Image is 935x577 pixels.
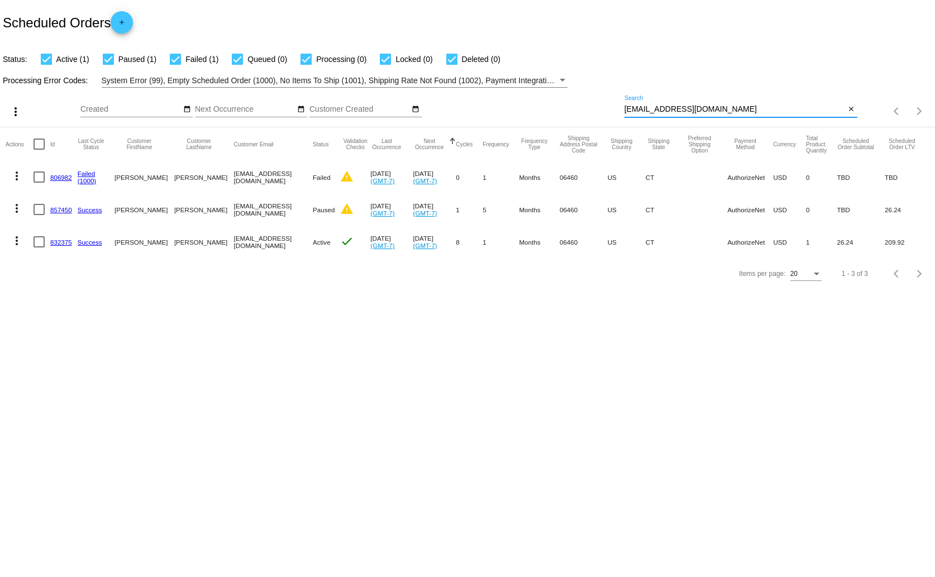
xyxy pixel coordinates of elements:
mat-cell: Months [519,226,560,258]
mat-cell: AuthorizeNet [727,193,773,226]
button: Change sorting for ShippingState [646,138,672,150]
input: Created [80,105,181,114]
button: Change sorting for Subtotal [837,138,875,150]
h2: Scheduled Orders [3,11,133,34]
button: Change sorting for CurrencyIso [773,141,796,147]
mat-cell: TBD [837,161,885,193]
mat-icon: more_vert [10,234,23,247]
mat-select: Items per page: [790,270,822,278]
mat-cell: 06460 [560,226,608,258]
mat-cell: TBD [885,161,929,193]
mat-icon: warning [340,170,354,183]
mat-icon: date_range [297,105,305,114]
mat-cell: 0 [456,161,483,193]
button: Change sorting for LastOccurrenceUtc [370,138,403,150]
button: Change sorting for NextOccurrenceUtc [413,138,446,150]
a: Success [78,206,102,213]
mat-cell: 5 [483,193,519,226]
a: (GMT-7) [413,242,437,249]
mat-icon: warning [340,202,354,216]
mat-cell: US [608,226,646,258]
mat-cell: 26.24 [885,193,929,226]
mat-cell: [DATE] [413,226,456,258]
button: Clear [846,104,857,116]
span: Queued (0) [247,53,287,66]
span: 20 [790,270,798,278]
span: Failed [313,174,331,181]
button: Change sorting for LastProcessingCycleId [78,138,104,150]
mat-cell: [EMAIL_ADDRESS][DOMAIN_NAME] [234,193,313,226]
mat-cell: Months [519,193,560,226]
mat-cell: [DATE] [370,161,413,193]
span: Active (1) [56,53,89,66]
span: Active [313,239,331,246]
button: Change sorting for Cycles [456,141,473,147]
mat-cell: USD [773,193,806,226]
mat-cell: AuthorizeNet [727,161,773,193]
button: Change sorting for ShippingPostcode [560,135,598,154]
mat-cell: AuthorizeNet [727,226,773,258]
mat-cell: 1 [806,226,837,258]
a: (GMT-7) [370,209,394,217]
mat-cell: 1 [483,161,519,193]
mat-cell: USD [773,161,806,193]
mat-cell: [DATE] [370,226,413,258]
div: 1 - 3 of 3 [842,270,868,278]
mat-icon: date_range [412,105,419,114]
a: (GMT-7) [370,242,394,249]
a: (GMT-7) [413,177,437,184]
mat-cell: Months [519,161,560,193]
button: Change sorting for PaymentMethod.Type [727,138,763,150]
mat-cell: TBD [837,193,885,226]
mat-cell: USD [773,226,806,258]
a: Success [78,239,102,246]
button: Change sorting for LifetimeValue [885,138,919,150]
span: Paused [313,206,335,213]
button: Previous page [886,263,908,285]
mat-cell: 0 [806,161,837,193]
mat-cell: 06460 [560,161,608,193]
a: Failed [78,170,96,177]
button: Change sorting for ShippingCountry [608,138,636,150]
mat-cell: [DATE] [370,193,413,226]
mat-cell: [EMAIL_ADDRESS][DOMAIN_NAME] [234,161,313,193]
mat-cell: 209.92 [885,226,929,258]
mat-cell: 26.24 [837,226,885,258]
mat-select: Filter by Processing Error Codes [102,74,568,88]
mat-cell: [PERSON_NAME] [115,161,174,193]
mat-cell: [EMAIL_ADDRESS][DOMAIN_NAME] [234,226,313,258]
button: Change sorting for FrequencyType [519,138,550,150]
mat-cell: US [608,193,646,226]
mat-cell: [DATE] [413,161,456,193]
mat-cell: [PERSON_NAME] [115,226,174,258]
mat-cell: [PERSON_NAME] [174,226,234,258]
span: Locked (0) [395,53,432,66]
mat-icon: more_vert [10,169,23,183]
span: Deleted (0) [462,53,500,66]
mat-cell: 8 [456,226,483,258]
mat-icon: add [115,18,128,32]
mat-cell: CT [646,193,682,226]
button: Change sorting for Id [50,141,55,147]
span: Failed (1) [185,53,218,66]
button: Change sorting for CustomerLastName [174,138,224,150]
a: (GMT-7) [413,209,437,217]
mat-header-cell: Actions [6,127,34,161]
mat-cell: 1 [483,226,519,258]
button: Next page [908,263,931,285]
button: Next page [908,100,931,122]
span: Processing (0) [316,53,366,66]
a: (GMT-7) [370,177,394,184]
button: Change sorting for Status [313,141,328,147]
mat-cell: [PERSON_NAME] [174,193,234,226]
a: 832375 [50,239,72,246]
a: (1000) [78,177,97,184]
button: Change sorting for CustomerEmail [234,141,274,147]
input: Customer Created [309,105,410,114]
mat-icon: date_range [183,105,191,114]
input: Next Occurrence [195,105,295,114]
mat-icon: check [340,235,354,248]
mat-header-cell: Validation Checks [340,127,370,161]
input: Search [624,105,846,114]
span: Status: [3,55,27,64]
